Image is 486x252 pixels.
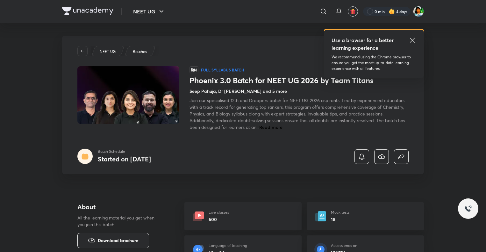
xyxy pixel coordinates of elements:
h4: About [77,202,164,212]
img: streak [389,8,395,15]
span: Join our specialised 12th and Droppers batch for NEET UG 2026 aspirants. Led by experienced educa... [189,97,405,130]
p: Access ends on [331,243,357,248]
h1: Phoenix 3.0 Batch for NEET UG 2026 by Team Titans [189,76,409,85]
p: NEET UG [100,49,116,55]
img: ttu [464,205,472,212]
h5: Use a browser for a better learning experience [332,36,395,52]
h6: 18 [331,216,349,223]
img: Thumbnail [76,66,180,124]
span: हिN [189,66,198,73]
h4: Started on [DATE] [98,155,151,163]
span: Read more [259,124,282,130]
a: Company Logo [62,7,113,16]
img: Mehul Ghosh [413,6,424,17]
p: All the learning material you get when you join this batch [77,214,160,228]
p: Language of teaching [209,243,247,248]
p: Full Syllabus Batch [201,67,244,72]
p: Batches [133,49,147,55]
button: Download brochure [77,233,149,248]
h6: 600 [209,216,229,223]
img: avatar [350,9,356,14]
p: Live classes [209,210,229,215]
p: We recommend using the Chrome browser to ensure you get the most up-to-date learning experience w... [332,54,416,71]
button: avatar [348,6,358,17]
p: Mock tests [331,210,349,215]
img: Company Logo [62,7,113,15]
h4: Seep Pahuja, Dr [PERSON_NAME] and 5 more [189,88,287,94]
span: Download brochure [98,237,139,244]
a: Batches [132,49,148,55]
a: NEET UG [99,49,117,55]
button: NEET UG [129,5,169,18]
p: Batch Schedule [98,149,151,154]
